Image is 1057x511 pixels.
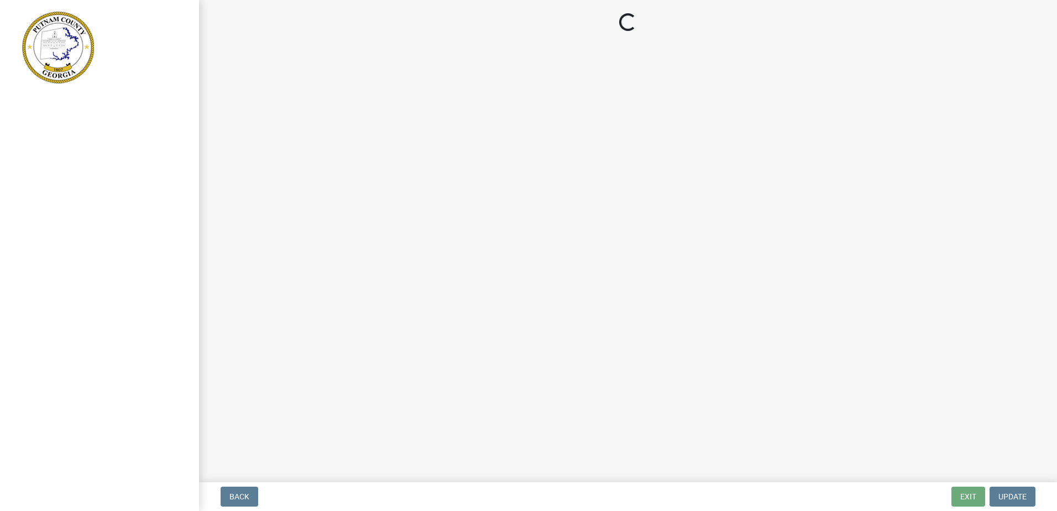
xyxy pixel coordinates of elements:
[990,487,1035,507] button: Update
[229,492,249,501] span: Back
[221,487,258,507] button: Back
[22,12,94,84] img: Putnam County, Georgia
[998,492,1027,501] span: Update
[951,487,985,507] button: Exit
